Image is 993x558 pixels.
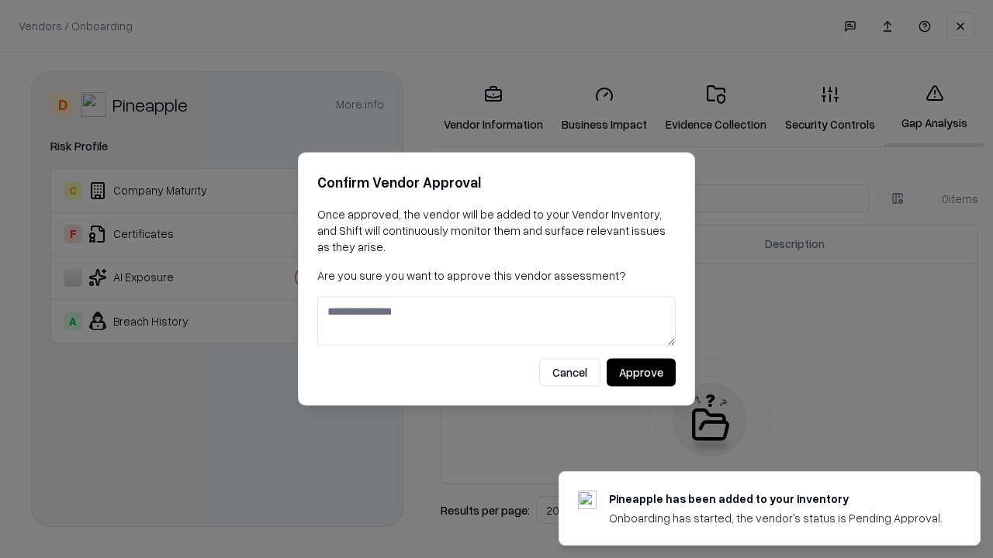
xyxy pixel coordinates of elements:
div: Onboarding has started, the vendor's status is Pending Approval. [609,510,943,526]
button: Cancel [539,359,600,387]
h2: Confirm Vendor Approval [317,171,676,194]
div: Pineapple has been added to your inventory [609,491,943,507]
p: Once approved, the vendor will be added to your Vendor Inventory, and Shift will continuously mon... [317,206,676,255]
button: Approve [607,359,676,387]
p: Are you sure you want to approve this vendor assessment? [317,267,676,284]
img: pineappleenergy.com [578,491,597,509]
